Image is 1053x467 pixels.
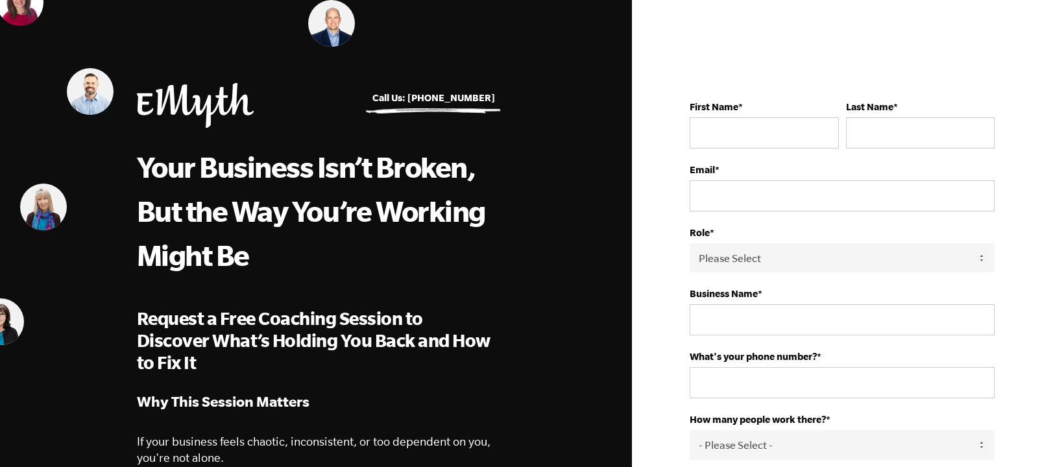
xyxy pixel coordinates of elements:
[137,435,490,464] span: If your business feels chaotic, inconsistent, or too dependent on you, you're not alone.
[988,405,1053,467] iframe: Chat Widget
[846,101,893,112] strong: Last Name
[20,184,67,230] img: Mary Rydman, EMyth Business Coach
[137,83,254,128] img: EMyth
[67,68,114,115] img: Matt Pierce, EMyth Business Coach
[690,414,826,425] strong: How many people work there?
[690,227,710,238] strong: Role
[137,308,490,372] span: Request a Free Coaching Session to Discover What’s Holding You Back and How to Fix It
[690,101,738,112] strong: First Name
[690,288,758,299] strong: Business Name
[372,92,495,103] a: Call Us: [PHONE_NUMBER]
[137,150,485,271] span: Your Business Isn’t Broken, But the Way You’re Working Might Be
[137,393,309,409] strong: Why This Session Matters
[690,351,817,362] strong: What's your phone number?
[690,164,715,175] strong: Email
